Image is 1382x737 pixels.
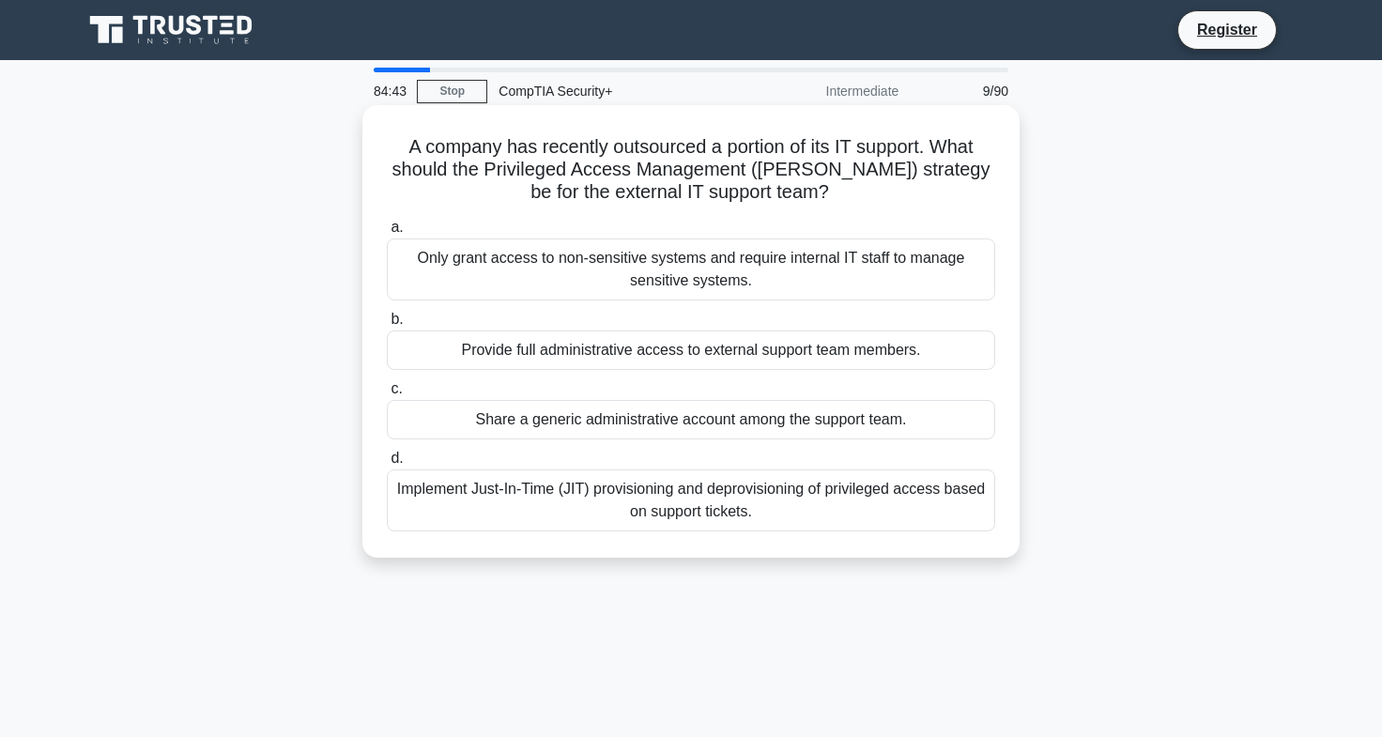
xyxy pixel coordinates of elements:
[487,72,745,110] div: CompTIA Security+
[387,469,995,531] div: Implement Just-In-Time (JIT) provisioning and deprovisioning of privileged access based on suppor...
[387,400,995,439] div: Share a generic administrative account among the support team.
[1186,18,1268,41] a: Register
[387,330,995,370] div: Provide full administrative access to external support team members.
[391,380,402,396] span: c.
[745,72,910,110] div: Intermediate
[362,72,417,110] div: 84:43
[391,311,403,327] span: b.
[385,135,997,205] h5: A company has recently outsourced a portion of its IT support. What should the Privileged Access ...
[387,238,995,300] div: Only grant access to non-sensitive systems and require internal IT staff to manage sensitive syst...
[417,80,487,103] a: Stop
[910,72,1020,110] div: 9/90
[391,450,403,466] span: d.
[391,219,403,235] span: a.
